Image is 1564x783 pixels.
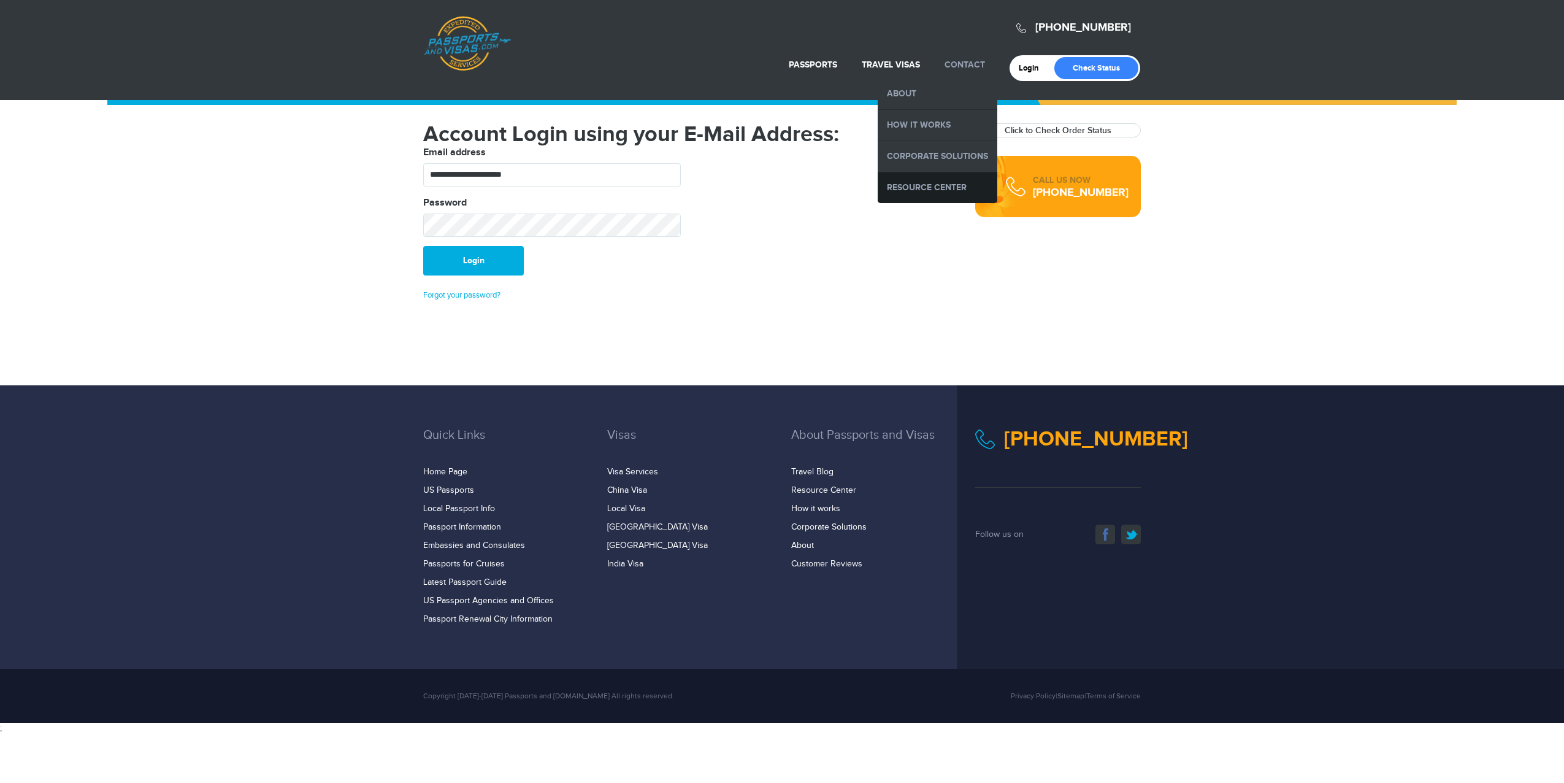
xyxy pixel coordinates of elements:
button: Login [423,246,524,276]
a: Sitemap [1057,692,1084,700]
a: Privacy Policy [1011,692,1056,700]
a: [PHONE_NUMBER] [1004,426,1188,452]
a: Visa Services [607,467,658,477]
a: Embassies and Consulates [423,541,525,550]
a: US Passports [423,485,474,495]
a: Passports & [DOMAIN_NAME] [424,16,511,71]
a: Passport Information [423,522,501,532]
a: India Visa [607,559,643,569]
a: Passport Renewal City Information [423,614,553,624]
a: Travel Visas [862,60,920,70]
a: How it Works [878,110,997,141]
label: Email address [423,145,486,160]
a: Resource Center [791,485,856,495]
a: Corporate Solutions [878,141,997,172]
a: twitter [1121,525,1141,544]
a: Latest Passport Guide [423,577,507,587]
div: Copyright [DATE]-[DATE] Passports and [DOMAIN_NAME] All rights reserved. [414,690,905,701]
div: | | [905,690,1150,701]
a: China Visa [607,485,647,495]
a: Check Status [1054,57,1138,79]
a: Local Passport Info [423,504,495,514]
a: [PHONE_NUMBER] [1035,21,1131,34]
label: Password [423,196,467,210]
a: Terms of Service [1086,692,1141,700]
a: About [791,541,814,550]
a: [GEOGRAPHIC_DATA] Visa [607,522,708,532]
a: Resource Center [878,172,997,203]
a: Passports for Cruises [423,559,505,569]
a: Travel Blog [791,467,834,477]
a: Forgot your password? [423,290,500,300]
h3: Quick Links [423,428,589,460]
a: Contact [945,60,985,70]
span: Follow us on [975,530,1024,539]
a: [GEOGRAPHIC_DATA] Visa [607,541,708,550]
h3: About Passports and Visas [791,428,957,460]
a: Corporate Solutions [791,522,867,532]
a: US Passport Agencies and Offices [423,596,554,606]
a: Click to Check Order Status [1005,125,1111,136]
h1: Account Login using your E-Mail Address: [423,123,957,145]
a: Customer Reviews [791,559,862,569]
div: [PHONE_NUMBER] [1033,187,1129,199]
div: CALL US NOW [1033,174,1129,187]
a: facebook [1095,525,1115,544]
a: How it works [791,504,840,514]
a: Home Page [423,467,467,477]
a: Passports [789,60,837,70]
h3: Visas [607,428,773,460]
a: About [878,79,997,109]
a: Local Visa [607,504,645,514]
a: Login [1019,63,1048,73]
